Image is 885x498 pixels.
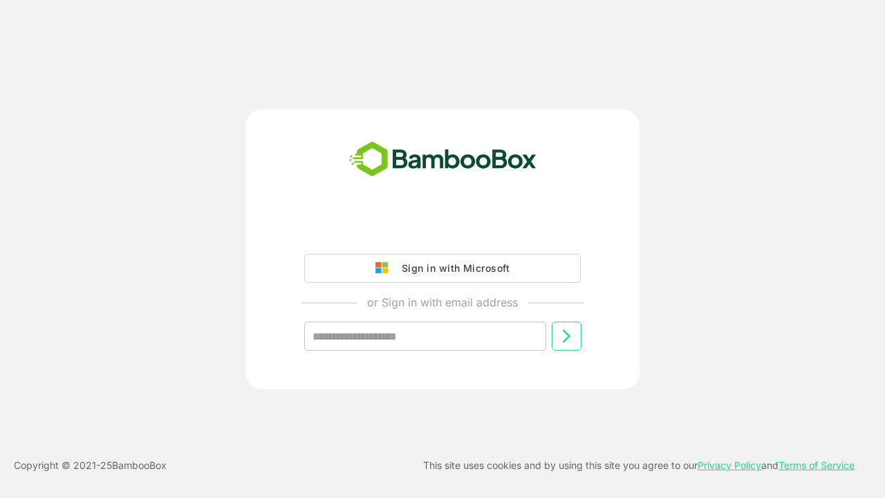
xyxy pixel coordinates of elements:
p: This site uses cookies and by using this site you agree to our and [423,457,855,474]
div: Sign in with Microsoft [395,259,510,277]
a: Privacy Policy [698,459,761,471]
p: or Sign in with email address [367,294,518,311]
button: Sign in with Microsoft [304,254,581,283]
img: google [375,262,395,275]
img: bamboobox [342,137,544,183]
p: Copyright © 2021- 25 BambooBox [14,457,167,474]
a: Terms of Service [779,459,855,471]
